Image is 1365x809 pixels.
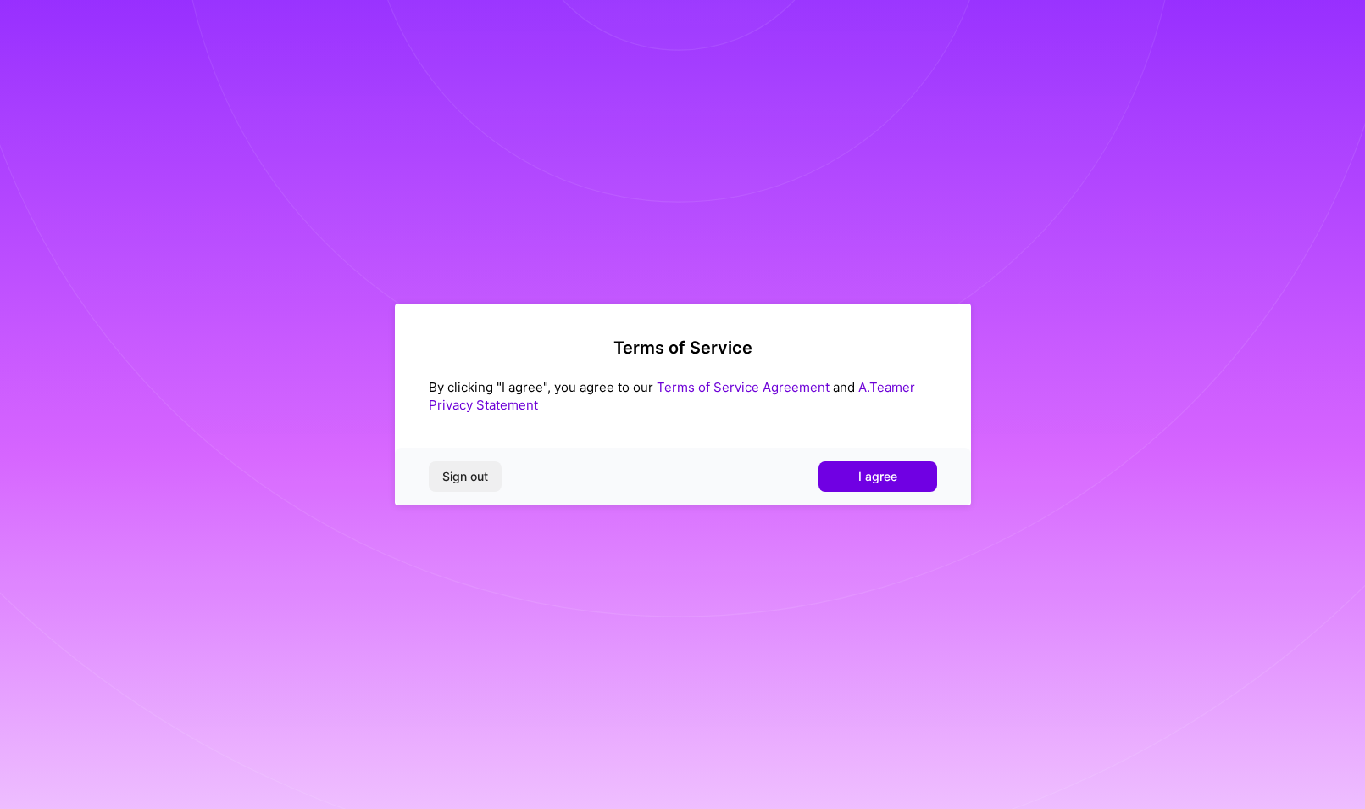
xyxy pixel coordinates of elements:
[818,461,937,492] button: I agree
[429,338,937,358] h2: Terms of Service
[429,461,502,492] button: Sign out
[858,468,897,485] span: I agree
[657,379,830,395] a: Terms of Service Agreement
[429,378,937,414] div: By clicking "I agree", you agree to our and
[442,468,488,485] span: Sign out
